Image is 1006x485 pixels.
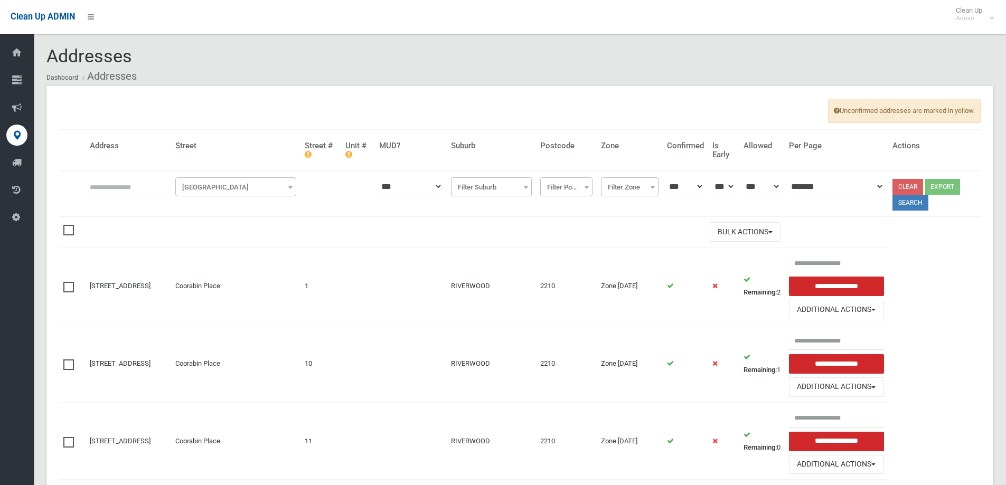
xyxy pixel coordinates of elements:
[80,66,137,86] li: Addresses
[892,179,923,195] a: Clear
[712,141,735,159] h4: Is Early
[543,180,590,195] span: Filter Postcode
[925,179,960,195] button: Export
[345,141,371,159] h4: Unit #
[951,6,993,22] span: Clean Up
[536,402,597,480] td: 2210
[90,282,151,290] a: [STREET_ADDRESS]
[789,141,884,150] h4: Per Page
[171,402,300,480] td: Coorabin Place
[601,177,659,196] span: Filter Zone
[710,222,781,242] button: Bulk Actions
[744,288,777,296] strong: Remaining:
[171,325,300,403] td: Coorabin Place
[892,195,928,211] button: Search
[46,45,132,66] span: Addresses
[447,325,536,403] td: RIVERWOOD
[597,402,663,480] td: Zone [DATE]
[744,141,781,150] h4: Allowed
[171,248,300,325] td: Coorabin Place
[789,455,884,474] button: Additional Actions
[892,141,977,150] h4: Actions
[828,99,981,123] span: Unconfirmed addresses are marked in yellow.
[540,141,593,150] h4: Postcode
[536,325,597,403] td: 2210
[739,248,785,325] td: 2
[178,180,294,195] span: Filter Street
[667,141,704,150] h4: Confirmed
[597,248,663,325] td: Zone [DATE]
[789,300,884,319] button: Additional Actions
[447,248,536,325] td: RIVERWOOD
[536,248,597,325] td: 2210
[46,74,78,81] a: Dashboard
[11,12,75,22] span: Clean Up ADMIN
[789,377,884,397] button: Additional Actions
[744,443,777,451] strong: Remaining:
[744,366,777,374] strong: Remaining:
[597,325,663,403] td: Zone [DATE]
[604,180,656,195] span: Filter Zone
[739,402,785,480] td: 0
[175,177,296,196] span: Filter Street
[90,141,167,150] h4: Address
[90,437,151,445] a: [STREET_ADDRESS]
[379,141,443,150] h4: MUD?
[451,141,532,150] h4: Suburb
[175,141,296,150] h4: Street
[540,177,593,196] span: Filter Postcode
[300,325,341,403] td: 10
[300,248,341,325] td: 1
[601,141,659,150] h4: Zone
[447,402,536,480] td: RIVERWOOD
[739,325,785,403] td: 1
[305,141,337,159] h4: Street #
[300,402,341,480] td: 11
[454,180,529,195] span: Filter Suburb
[956,14,982,22] small: Admin
[451,177,532,196] span: Filter Suburb
[90,359,151,367] a: [STREET_ADDRESS]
